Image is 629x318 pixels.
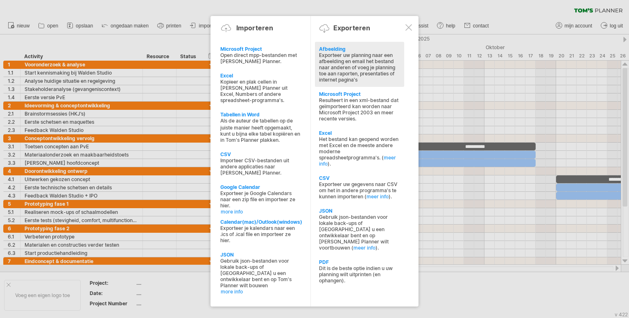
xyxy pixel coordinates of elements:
div: Microsoft Project [319,91,400,97]
div: Kopieer en plak cellen in [PERSON_NAME] Planner uit Excel, Numbers of andere spreadsheet-programm... [220,79,301,103]
div: Exporteer uw gegevens naar CSV om het in andere programma's te kunnen importeren ( ). [319,181,400,200]
a: more info [221,209,302,215]
a: meer info [353,245,376,251]
div: Tabellen in Word [220,111,301,118]
div: Gebruik json-bestanden voor lokale back-ups of [GEOGRAPHIC_DATA] u een ontwikkelaar bent en op [P... [319,214,400,251]
div: Het bestand kan geopend worden met Excel en de meeste andere moderne spreadsheetprogramma's. ( ). [319,136,400,167]
div: Als de auteur de tabellen op de juiste manier heeft opgemaakt, kunt u bijna elke tabel kopiëren ... [220,118,301,143]
div: Resulteert in een xml-bestand dat geïmporteerd kan worden naar Microsoft Project 2003 en meer rec... [319,97,400,122]
div: Excel [220,73,301,79]
a: meer info [319,154,396,167]
div: Excel [319,130,400,136]
div: Afbeelding [319,46,400,52]
a: meer info [367,193,389,200]
div: Importeren [236,24,273,32]
div: JSON [319,208,400,214]
div: Exporteren [333,24,370,32]
div: PDF [319,259,400,265]
div: CSV [319,175,400,181]
div: Exporteer uw planning naar een afbeelding en email het bestand naar anderen of voeg je planning t... [319,52,400,83]
div: Dit is de beste optie indien u uw planning wilt uitprinten (en ophangen). [319,265,400,284]
a: more info [221,288,302,295]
